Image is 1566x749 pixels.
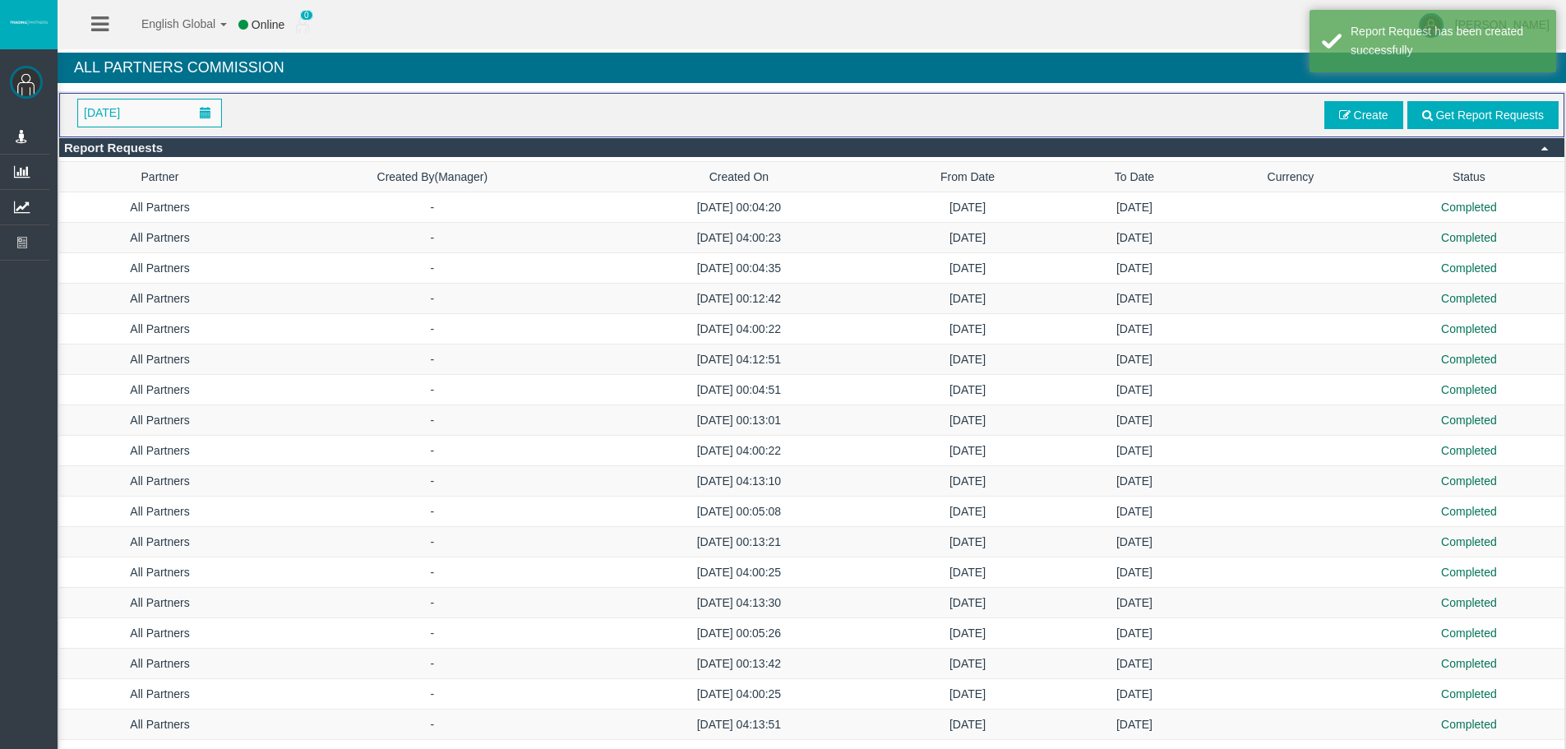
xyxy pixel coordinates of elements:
[1061,466,1208,497] td: [DATE]
[1374,436,1564,466] td: Completed
[59,436,261,466] td: All Partners
[261,679,604,710] td: -
[261,466,604,497] td: -
[1374,618,1564,649] td: Completed
[874,162,1061,192] td: From Date
[1061,192,1208,223] td: [DATE]
[79,101,125,124] span: [DATE]
[8,19,49,25] img: logo.svg
[874,527,1061,557] td: [DATE]
[604,679,874,710] td: [DATE] 04:00:25
[1061,497,1208,527] td: [DATE]
[1351,22,1544,60] div: Report Request has been created successfully
[1374,679,1564,710] td: Completed
[261,527,604,557] td: -
[874,618,1061,649] td: [DATE]
[59,314,261,344] td: All Partners
[604,375,874,405] td: [DATE] 00:04:51
[874,344,1061,375] td: [DATE]
[1374,710,1564,740] td: Completed
[1061,588,1208,618] td: [DATE]
[261,253,604,284] td: -
[604,618,874,649] td: [DATE] 00:05:26
[604,253,874,284] td: [DATE] 00:04:35
[1061,284,1208,314] td: [DATE]
[874,588,1061,618] td: [DATE]
[296,17,309,34] img: user_small.png
[261,223,604,253] td: -
[1061,649,1208,679] td: [DATE]
[874,223,1061,253] td: [DATE]
[1061,557,1208,588] td: [DATE]
[261,649,604,679] td: -
[261,284,604,314] td: -
[1061,710,1208,740] td: [DATE]
[1374,375,1564,405] td: Completed
[1061,618,1208,649] td: [DATE]
[604,344,874,375] td: [DATE] 04:12:51
[604,466,874,497] td: [DATE] 04:13:10
[59,497,261,527] td: All Partners
[1061,375,1208,405] td: [DATE]
[1061,527,1208,557] td: [DATE]
[604,405,874,436] td: [DATE] 00:13:01
[874,375,1061,405] td: [DATE]
[604,710,874,740] td: [DATE] 04:13:51
[874,405,1061,436] td: [DATE]
[1354,109,1388,122] span: Create
[604,284,874,314] td: [DATE] 00:12:42
[1374,253,1564,284] td: Completed
[120,17,215,30] span: English Global
[59,405,261,436] td: All Partners
[252,18,284,31] span: Online
[1061,344,1208,375] td: [DATE]
[1374,466,1564,497] td: Completed
[1374,497,1564,527] td: Completed
[261,405,604,436] td: -
[874,679,1061,710] td: [DATE]
[64,141,163,155] span: Report Requests
[261,588,604,618] td: -
[59,588,261,618] td: All Partners
[1061,436,1208,466] td: [DATE]
[261,497,604,527] td: -
[59,223,261,253] td: All Partners
[604,223,874,253] td: [DATE] 04:00:23
[874,649,1061,679] td: [DATE]
[59,284,261,314] td: All Partners
[1061,253,1208,284] td: [DATE]
[874,253,1061,284] td: [DATE]
[59,618,261,649] td: All Partners
[261,162,604,192] td: Created By(Manager)
[604,588,874,618] td: [DATE] 04:13:30
[59,527,261,557] td: All Partners
[261,618,604,649] td: -
[604,527,874,557] td: [DATE] 00:13:21
[874,284,1061,314] td: [DATE]
[874,497,1061,527] td: [DATE]
[874,436,1061,466] td: [DATE]
[1374,162,1564,192] td: Status
[1374,192,1564,223] td: Completed
[59,344,261,375] td: All Partners
[604,436,874,466] td: [DATE] 04:00:22
[604,192,874,223] td: [DATE] 00:04:20
[1061,405,1208,436] td: [DATE]
[604,162,874,192] td: Created On
[874,192,1061,223] td: [DATE]
[1374,314,1564,344] td: Completed
[59,253,261,284] td: All Partners
[604,314,874,344] td: [DATE] 04:00:22
[1061,223,1208,253] td: [DATE]
[59,710,261,740] td: All Partners
[1061,679,1208,710] td: [DATE]
[261,344,604,375] td: -
[874,466,1061,497] td: [DATE]
[59,466,261,497] td: All Partners
[59,162,261,192] td: Partner
[59,557,261,588] td: All Partners
[261,375,604,405] td: -
[261,314,604,344] td: -
[261,710,604,740] td: -
[1208,162,1374,192] td: Currency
